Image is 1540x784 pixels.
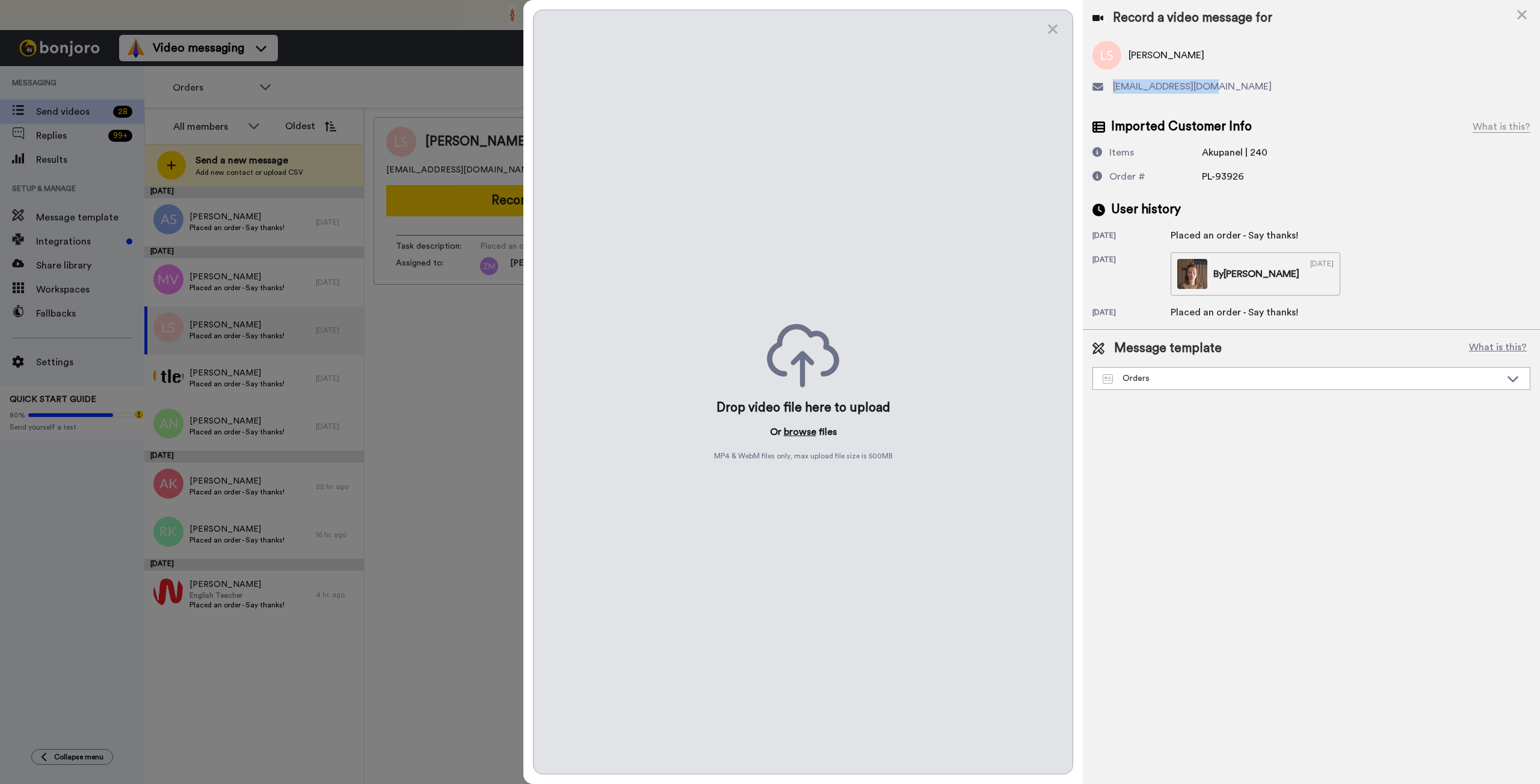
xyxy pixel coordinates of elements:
img: Message-temps.svg [1103,374,1113,384]
span: Imported Customer Info [1111,118,1252,136]
div: By [PERSON_NAME] [1213,267,1299,281]
button: What is this? [1465,339,1530,357]
span: User history [1111,201,1181,219]
div: Placed an order - Say thanks! [1171,305,1298,320]
div: Items [1109,145,1134,160]
button: browse [784,425,816,439]
div: Placed an order - Say thanks! [1171,228,1298,243]
a: By[PERSON_NAME][DATE] [1171,252,1340,296]
div: [DATE] [1092,308,1171,320]
img: 06837c40-e632-4d39-943c-c2152b6b03d1-thumb.jpg [1177,259,1207,289]
div: [DATE] [1310,259,1334,289]
p: Or files [770,425,837,439]
div: What is this? [1473,120,1530,134]
div: [DATE] [1092,231,1171,243]
span: MP4 & WebM files only, max upload file size is 500 MB [714,451,893,461]
div: Orders [1103,372,1501,384]
span: PL-93926 [1202,172,1244,181]
div: [DATE] [1092,255,1171,296]
span: Message template [1114,339,1222,357]
span: Akupanel | 240 [1202,148,1267,157]
div: Drop video file here to upload [716,400,890,416]
div: Order # [1109,169,1145,184]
